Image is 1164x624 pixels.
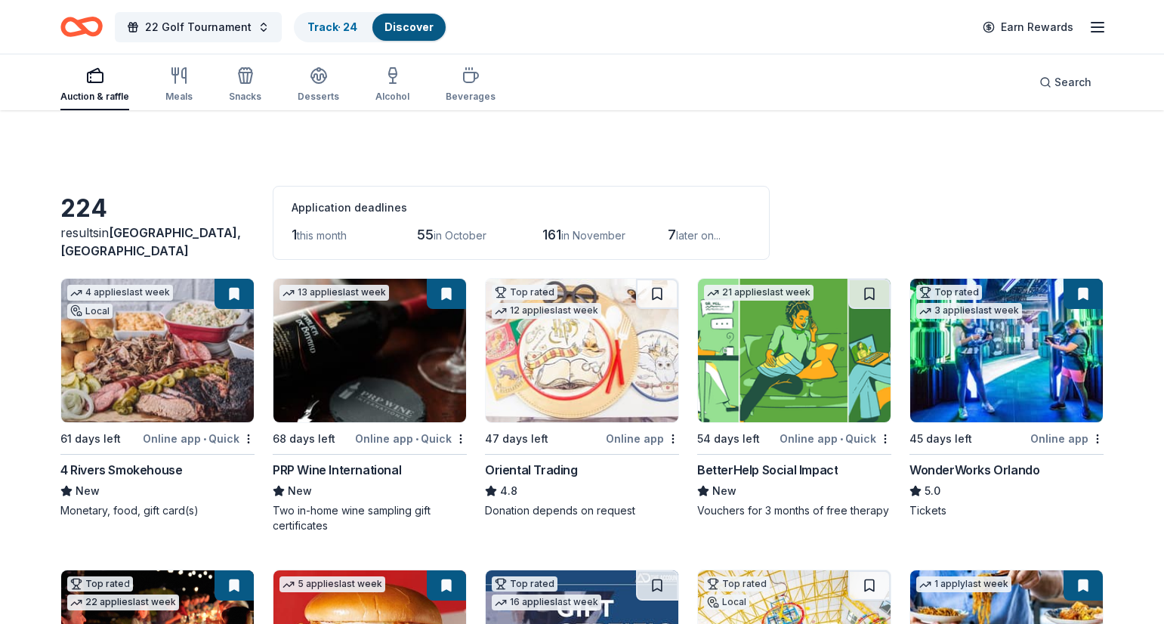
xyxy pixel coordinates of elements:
[165,91,193,103] div: Meals
[1054,73,1091,91] span: Search
[1027,67,1104,97] button: Search
[974,14,1082,41] a: Earn Rewards
[446,91,496,103] div: Beverages
[229,91,261,103] div: Snacks
[384,20,434,33] a: Discover
[298,60,339,110] button: Desserts
[60,9,103,45] a: Home
[446,60,496,110] button: Beverages
[375,60,409,110] button: Alcohol
[165,60,193,110] button: Meals
[60,60,129,110] button: Auction & raffle
[375,91,409,103] div: Alcohol
[229,60,261,110] button: Snacks
[307,20,357,33] a: Track· 24
[294,12,447,42] button: Track· 24Discover
[115,12,282,42] button: 22 Golf Tournament
[60,91,129,103] div: Auction & raffle
[298,91,339,103] div: Desserts
[145,18,252,36] span: 22 Golf Tournament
